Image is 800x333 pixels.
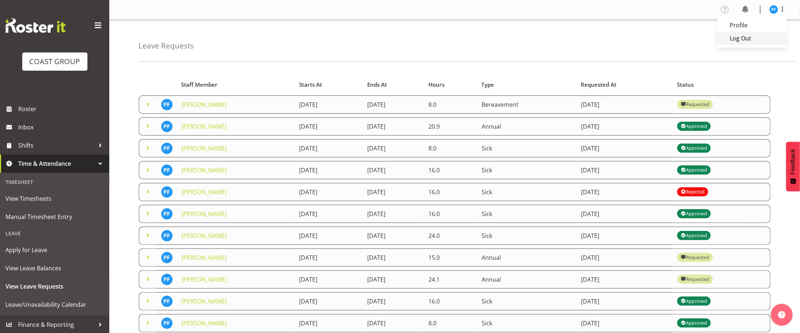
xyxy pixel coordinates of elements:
[5,263,104,274] span: View Leave Balances
[577,270,673,289] td: [DATE]
[577,95,673,114] td: [DATE]
[181,122,227,130] a: [PERSON_NAME]
[161,186,173,198] img: phillip-fepuleai8988.jpg
[161,121,173,132] img: phillip-fepuleai8988.jpg
[181,254,227,262] a: [PERSON_NAME]
[363,314,424,332] td: [DATE]
[161,230,173,242] img: phillip-fepuleai8988.jpg
[295,292,363,310] td: [DATE]
[681,122,707,131] div: Approved
[477,270,577,289] td: Annual
[18,122,106,133] span: Inbox
[717,19,787,32] a: Profile
[424,227,477,245] td: 24.0
[181,232,227,240] a: [PERSON_NAME]
[477,205,577,223] td: Sick
[577,139,673,157] td: [DATE]
[424,161,477,179] td: 16.0
[2,208,107,226] a: Manual Timesheet Entry
[363,270,424,289] td: [DATE]
[424,117,477,136] td: 20.9
[5,299,104,310] span: Leave/Unavailability Calendar
[477,314,577,332] td: Sick
[295,270,363,289] td: [DATE]
[681,231,707,240] div: Approved
[18,319,95,330] span: Finance & Reporting
[577,183,673,201] td: [DATE]
[363,205,424,223] td: [DATE]
[681,144,707,153] div: Approved
[161,164,173,176] img: phillip-fepuleai8988.jpg
[363,95,424,114] td: [DATE]
[681,100,709,109] div: Requested
[428,81,444,89] span: Hours
[181,166,227,174] a: [PERSON_NAME]
[477,227,577,245] td: Sick
[477,248,577,267] td: Annual
[681,319,707,328] div: Approved
[363,292,424,310] td: [DATE]
[30,56,80,67] div: COAST GROUP
[295,227,363,245] td: [DATE]
[138,42,194,50] h4: Leave Requests
[477,292,577,310] td: Sick
[181,275,227,283] a: [PERSON_NAME]
[790,149,796,175] span: Feedback
[295,205,363,223] td: [DATE]
[677,81,694,89] span: Status
[424,270,477,289] td: 24.1
[5,193,104,204] span: View Timesheets
[181,101,227,109] a: [PERSON_NAME]
[161,208,173,220] img: phillip-fepuleai8988.jpg
[681,297,707,306] div: Approved
[295,139,363,157] td: [DATE]
[577,161,673,179] td: [DATE]
[581,81,617,89] span: Requested At
[181,81,217,89] span: Staff Member
[18,140,95,151] span: Shifts
[5,281,104,292] span: View Leave Requests
[424,205,477,223] td: 16.0
[424,139,477,157] td: 8.0
[181,210,227,218] a: [PERSON_NAME]
[295,248,363,267] td: [DATE]
[295,161,363,179] td: [DATE]
[5,211,104,222] span: Manual Timesheet Entry
[363,117,424,136] td: [DATE]
[577,227,673,245] td: [DATE]
[363,183,424,201] td: [DATE]
[18,158,95,169] span: Time & Attendance
[161,99,173,110] img: phillip-fepuleai8988.jpg
[424,292,477,310] td: 16.0
[2,259,107,277] a: View Leave Balances
[5,244,104,255] span: Apply for Leave
[717,32,787,45] a: Log Out
[2,175,107,189] div: Timesheet
[18,103,106,114] span: Roster
[786,142,800,191] button: Feedback - Show survey
[681,253,709,262] div: Requested
[778,311,785,318] img: help-xxl-2.png
[295,117,363,136] td: [DATE]
[161,317,173,329] img: phillip-fepuleai8988.jpg
[424,95,477,114] td: 8.0
[181,144,227,152] a: [PERSON_NAME]
[367,81,387,89] span: Ends At
[424,183,477,201] td: 16.0
[477,117,577,136] td: Annual
[181,319,227,327] a: [PERSON_NAME]
[477,161,577,179] td: Sick
[577,248,673,267] td: [DATE]
[681,166,707,175] div: Approved
[161,252,173,263] img: phillip-fepuleai8988.jpg
[482,81,494,89] span: Type
[2,241,107,259] a: Apply for Leave
[477,95,577,114] td: Bereavement
[477,183,577,201] td: Sick
[181,188,227,196] a: [PERSON_NAME]
[2,277,107,295] a: View Leave Requests
[363,139,424,157] td: [DATE]
[363,227,424,245] td: [DATE]
[2,189,107,208] a: View Timesheets
[181,297,227,305] a: [PERSON_NAME]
